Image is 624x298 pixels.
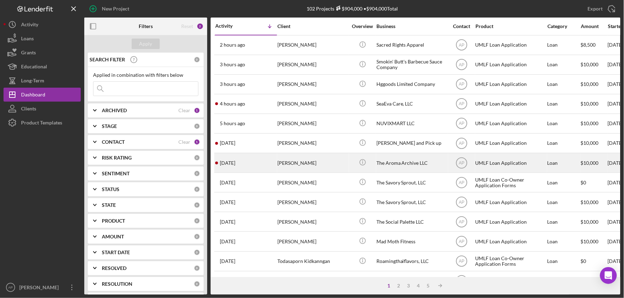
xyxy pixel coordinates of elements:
div: Sacred Rights Apparel [376,36,447,54]
div: [PERSON_NAME] and Pick up [376,134,447,153]
div: Contact [448,23,475,29]
div: 0 [194,249,200,256]
div: $904,000 [335,6,363,12]
div: Open Intercom Messenger [600,267,617,284]
div: [PERSON_NAME] [277,114,348,133]
a: Long-Term [4,74,81,88]
div: Category [547,23,580,29]
b: CONTACT [102,139,125,145]
div: The Savory Sprout, LLC [376,193,447,211]
div: Applied in combination with filters below [93,72,198,78]
b: SENTIMENT [102,171,130,176]
div: [PERSON_NAME] [277,95,348,113]
div: UMLF Loan Application [475,212,546,231]
div: Activity [215,23,246,29]
span: $10,000 [581,199,599,205]
div: Clear [178,108,190,113]
div: Loan [547,55,580,74]
b: START DATE [102,250,130,255]
div: 2 [394,283,404,289]
div: Clients [21,102,36,117]
div: 5 [423,283,433,289]
div: Smokin' Butt's Barbecue Sauce Company [376,55,447,74]
div: 1 [194,139,200,145]
div: [PERSON_NAME] [277,36,348,54]
div: Long-Term [21,74,44,89]
div: Loan [547,114,580,133]
div: Export [588,2,603,16]
a: Grants [4,46,81,60]
time: 2025-10-08 21:33 [220,180,235,185]
text: AP [459,239,464,244]
text: AP [8,286,13,290]
div: Todasaporn Kidkanngan [277,252,348,271]
div: 0 [194,56,200,63]
b: Filters [139,23,153,29]
time: 2025-10-10 18:40 [220,160,235,166]
a: Activity [4,18,81,32]
div: Grants [21,46,36,61]
b: RESOLVED [102,265,126,271]
text: AP [459,259,464,264]
div: [PERSON_NAME] [277,193,348,211]
b: ARCHIVED [102,108,127,113]
div: [PERSON_NAME] [277,75,348,94]
div: Apply [139,39,152,49]
div: [PERSON_NAME] [277,272,348,290]
b: PRODUCT [102,218,125,224]
div: UMLF Loan Co-Owner Application Forms [475,252,546,271]
a: Clients [4,102,81,116]
div: [PERSON_NAME] [277,154,348,172]
div: UMLF Loan Application [475,193,546,211]
div: UMLF Loan Application [475,75,546,94]
b: SEARCH FILTER [90,57,125,62]
div: Business [376,23,447,29]
div: Mad Moth Fitness [376,232,447,251]
div: UMLF Loan Application [475,154,546,172]
b: STATE [102,202,116,208]
button: Educational [4,60,81,74]
div: Product Templates [21,116,62,131]
time: 2025-10-15 19:33 [220,42,245,48]
div: Loan [547,154,580,172]
div: Yumberry Bowl North LLC [376,272,447,290]
span: $0 [581,180,586,185]
span: $10,000 [581,120,599,126]
div: Loans [21,32,34,47]
text: AP [459,62,464,67]
a: Loans [4,32,81,46]
div: [PERSON_NAME] [18,280,63,296]
button: Dashboard [4,88,81,102]
div: The Aroma Archive LLC [376,154,447,172]
div: 0 [194,170,200,177]
text: AP [459,180,464,185]
b: STAGE [102,123,117,129]
div: 0 [194,155,200,161]
div: 102 Projects • $904,000 Total [307,6,398,12]
span: $0 [581,258,586,264]
div: [PERSON_NAME] [277,212,348,231]
div: 2 [197,23,204,30]
time: 2025-10-15 16:34 [220,121,245,126]
div: Overview [349,23,376,29]
div: 1 [194,107,200,114]
time: 2025-10-08 21:29 [220,199,235,205]
div: UMLF Loan Application [475,232,546,251]
b: RESOLUTION [102,281,132,287]
text: AP [459,121,464,126]
text: AP [459,43,464,48]
b: RISK RATING [102,155,132,161]
span: $10,000 [581,61,599,67]
time: 2025-09-30 04:58 [220,239,235,244]
b: AMOUNT [102,234,124,239]
span: $10,000 [581,160,599,166]
div: [PERSON_NAME] [277,173,348,192]
div: UMLF Loan Application [475,114,546,133]
time: 2025-10-10 19:09 [220,140,235,146]
div: Loan [547,36,580,54]
div: The Savory Sprout, LLC [376,173,447,192]
div: [PERSON_NAME] [277,134,348,153]
div: UMLF Loan Application [475,134,546,153]
div: UMLF Loan Application [475,55,546,74]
